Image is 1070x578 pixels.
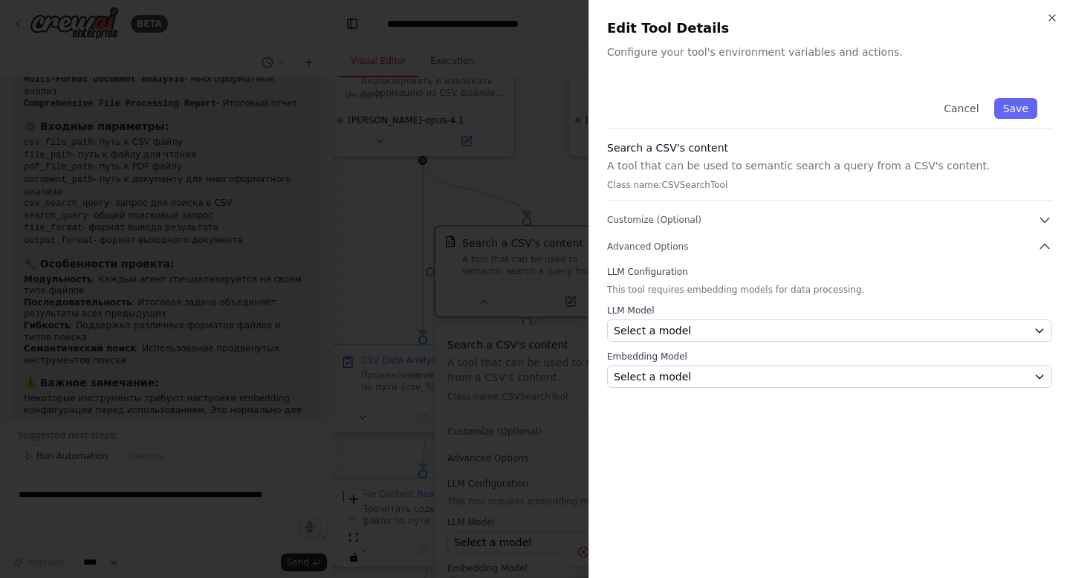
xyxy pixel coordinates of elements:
[614,323,691,338] span: Select a model
[614,369,691,384] span: Select a model
[607,140,1052,155] h3: Search a CSV's content
[607,239,1052,254] button: Advanced Options
[607,266,1052,278] label: LLM Configuration
[607,366,1052,388] button: Select a model
[607,18,1052,39] h2: Edit Tool Details
[607,241,688,253] span: Advanced Options
[607,214,701,226] span: Customize (Optional)
[994,98,1037,119] button: Save
[607,179,1052,191] p: Class name: CSVSearchTool
[607,284,1052,296] p: This tool requires embedding models for data processing.
[607,319,1052,342] button: Select a model
[607,45,1052,59] p: Configure your tool's environment variables and actions.
[607,212,1052,227] button: Customize (Optional)
[607,351,1052,363] label: Embedding Model
[935,98,988,119] button: Cancel
[607,305,1052,316] label: LLM Model
[607,158,1052,173] p: A tool that can be used to semantic search a query from a CSV's content.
